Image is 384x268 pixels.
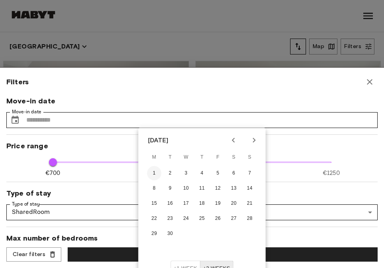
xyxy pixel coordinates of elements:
span: Max number of bedrooms [6,233,378,243]
button: 16 [163,196,177,211]
div: [DATE] [148,136,169,145]
button: 13 [227,181,241,196]
span: Friday [211,150,225,165]
div: SharedRoom [6,204,378,220]
button: 15 [147,196,162,211]
button: 10 [179,181,193,196]
span: €1250 [323,169,340,177]
button: 2 [163,166,177,181]
label: Move-in date [12,109,41,115]
button: 12 [211,181,225,196]
button: 26 [211,212,225,226]
button: 20 [227,196,241,211]
button: 8 [147,181,162,196]
button: 24 [179,212,193,226]
button: 29 [147,227,162,241]
button: 3 [179,166,193,181]
button: 14 [243,181,257,196]
span: Thursday [195,150,209,165]
span: Move-in date [6,96,378,106]
button: 5 [211,166,225,181]
button: 11 [195,181,209,196]
button: Search [68,247,378,262]
button: 25 [195,212,209,226]
button: Previous month [227,134,240,147]
span: Sunday [243,150,257,165]
label: Type of stay [12,201,40,208]
button: Next month [248,134,261,147]
span: Wednesday [179,150,193,165]
button: 28 [243,212,257,226]
button: 23 [163,212,177,226]
button: 30 [163,227,177,241]
span: Price range [6,141,378,151]
span: €700 [45,169,60,177]
span: Monday [147,150,162,165]
button: 21 [243,196,257,211]
span: Tuesday [163,150,177,165]
button: 4 [195,166,209,181]
span: Filters [6,77,29,87]
span: Saturday [227,150,241,165]
button: 7 [243,166,257,181]
button: 22 [147,212,162,226]
button: 27 [227,212,241,226]
button: 6 [227,166,241,181]
button: Choose date [7,112,23,128]
button: 19 [211,196,225,211]
span: Type of stay [6,188,378,198]
button: Clear filters [6,247,61,262]
button: 17 [179,196,193,211]
button: 1 [147,166,162,181]
button: 18 [195,196,209,211]
button: 9 [163,181,177,196]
